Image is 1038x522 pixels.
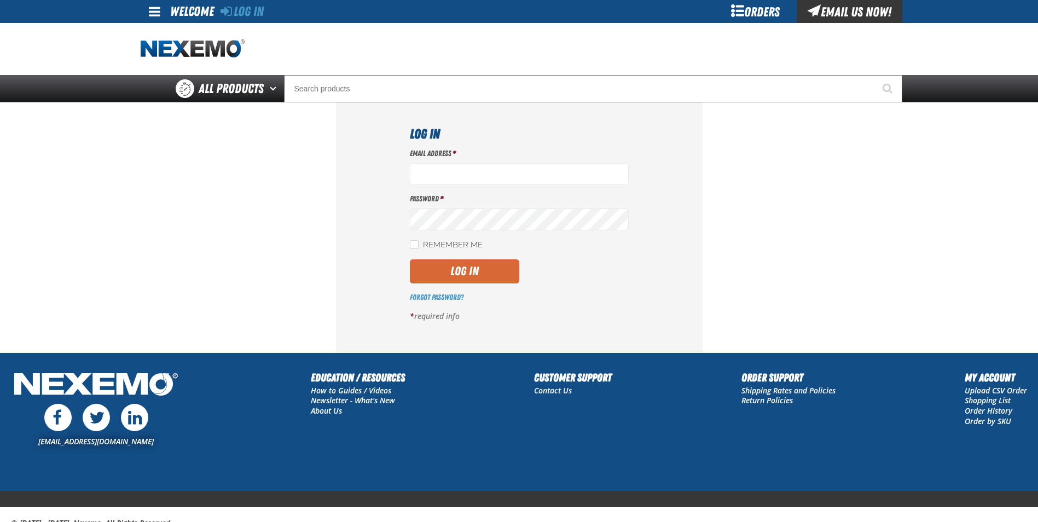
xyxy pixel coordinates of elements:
[965,416,1011,426] a: Order by SKU
[410,293,463,301] a: Forgot Password?
[311,395,395,405] a: Newsletter - What's New
[410,240,419,249] input: Remember Me
[11,369,181,402] img: Nexemo Logo
[311,405,342,416] a: About Us
[534,385,572,396] a: Contact Us
[410,124,629,144] h1: Log In
[875,75,902,102] button: Start Searching
[199,79,264,98] span: All Products
[741,395,793,405] a: Return Policies
[266,75,284,102] button: Open All Products pages
[38,436,154,446] a: [EMAIL_ADDRESS][DOMAIN_NAME]
[410,194,629,204] label: Password
[141,39,245,59] img: Nexemo logo
[311,385,391,396] a: How to Guides / Videos
[410,259,519,283] button: Log In
[410,148,629,159] label: Email Address
[965,369,1027,386] h2: My Account
[311,369,405,386] h2: Education / Resources
[965,405,1012,416] a: Order History
[221,4,264,19] a: Log In
[534,369,612,386] h2: Customer Support
[410,311,629,322] p: required info
[141,39,245,59] a: Home
[965,395,1011,405] a: Shopping List
[965,385,1027,396] a: Upload CSV Order
[284,75,902,102] input: Search
[410,240,483,251] label: Remember Me
[741,385,836,396] a: Shipping Rates and Policies
[741,369,836,386] h2: Order Support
